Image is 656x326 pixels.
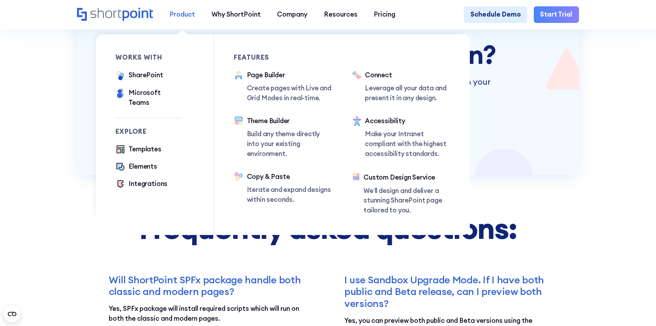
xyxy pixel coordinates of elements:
[621,292,656,326] iframe: Chat Widget
[374,10,395,19] div: Pricing
[234,54,332,61] div: Features
[352,173,450,215] a: Custom Design ServiceWe’ll design and deliver a stunning SharePoint page tailored to you.
[269,6,315,23] a: Company
[534,6,579,23] a: Start Trial
[203,6,269,23] a: Why ShortPoint
[109,304,312,324] p: Yes, SPFx package will install required scripts which will run on both the classic and modern pages.
[365,129,450,159] p: Make your Intranet compliant with the highest accessibility standards.
[247,83,332,103] p: Create pages with Live and Grid Modes in real-time.
[277,10,307,19] div: Company
[109,274,312,297] h3: Will ShortPoint SPFx package handle both classic and modern pages?
[247,185,332,205] p: Iterate and expand designs within seconds.
[129,144,161,154] div: Templates
[247,116,332,126] div: Theme Builder
[129,179,167,189] div: Integrations
[109,212,548,244] h2: Frequently asked questions:
[116,144,161,155] a: Templates
[464,6,527,23] a: Schedule Demo
[77,8,153,22] a: Home
[170,10,195,19] div: Product
[234,172,332,205] a: Copy & PasteIterate and expand designs within seconds.
[234,116,332,159] a: Theme BuilderBuild any theme directly into your existing environment.
[364,173,450,182] div: Custom Design Service
[161,6,203,23] a: Product
[116,179,167,189] a: Integrations
[212,10,261,19] div: Why ShortPoint
[247,129,332,159] p: Build any theme directly into your existing environment.
[365,70,450,80] div: Connect
[365,83,450,103] p: Leverage all your data and present it in any design.
[234,70,332,103] a: Page BuilderCreate pages with Live and Grid Modes in real-time.
[4,306,20,322] button: Open CMP widget
[116,162,157,172] a: Elements
[129,70,163,80] div: SharePoint
[364,186,450,216] p: We’ll design and deliver a stunning SharePoint page tailored to you.
[365,116,450,126] div: Accessibility
[247,70,332,80] div: Page Builder
[247,172,332,182] div: Copy & Paste
[129,88,181,108] div: Microsoft Teams
[116,54,181,61] div: works with
[316,6,366,23] a: Resources
[116,88,181,108] a: Microsoft Teams
[324,10,357,19] div: Resources
[344,274,548,309] h3: I use Sandbox Upgrade Mode. If I have both public and Beta release, can I preview both versions?
[129,162,157,171] div: Elements
[352,70,450,103] a: ConnectLeverage all your data and present it in any design.
[366,6,403,23] a: Pricing
[352,116,450,159] a: AccessibilityMake your Intranet compliant with the highest accessibility standards.
[116,70,163,81] a: SharePoint
[116,128,181,135] div: Explore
